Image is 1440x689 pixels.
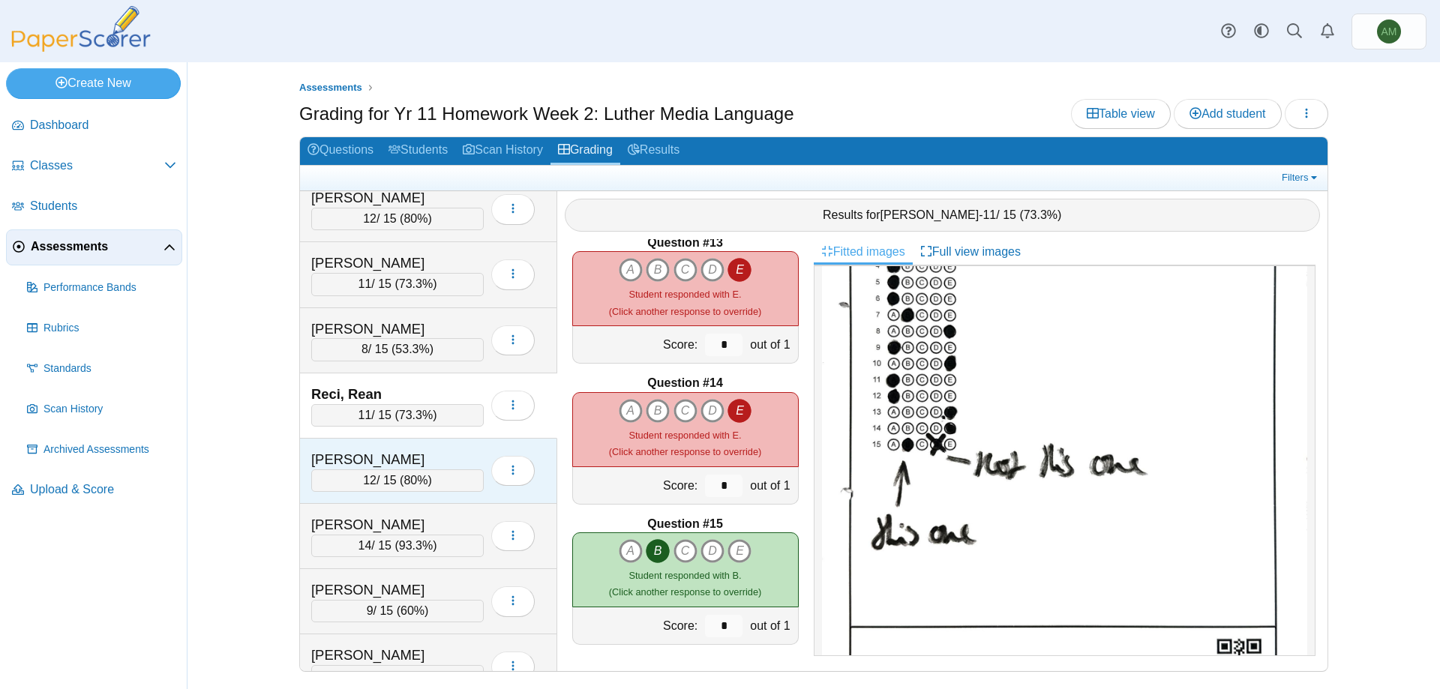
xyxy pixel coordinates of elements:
[913,239,1028,265] a: Full view images
[647,375,722,391] b: Question #14
[620,137,687,165] a: Results
[43,321,176,336] span: Rubrics
[30,117,176,133] span: Dashboard
[299,101,793,127] h1: Grading for Yr 11 Homework Week 2: Luther Media Language
[311,535,484,557] div: / 15 ( )
[311,469,484,492] div: / 15 ( )
[629,289,742,300] span: Student responded with E.
[311,208,484,230] div: / 15 ( )
[1087,107,1155,120] span: Table view
[311,450,461,469] div: [PERSON_NAME]
[311,385,461,404] div: Reci, Rean
[6,68,181,98] a: Create New
[565,199,1321,232] div: Results for - / 15 ( )
[311,600,484,622] div: / 15 ( )
[381,137,455,165] a: Students
[619,539,643,563] i: A
[609,289,761,316] small: (Click another response to override)
[43,280,176,295] span: Performance Bands
[6,108,182,144] a: Dashboard
[619,399,643,423] i: A
[395,343,429,355] span: 53.3%
[31,238,163,255] span: Assessments
[629,570,742,581] span: Student responded with B.
[399,277,433,290] span: 73.3%
[21,432,182,468] a: Archived Assessments
[358,539,372,552] span: 14
[21,351,182,387] a: Standards
[982,208,996,221] span: 11
[880,208,979,221] span: [PERSON_NAME]
[673,258,697,282] i: C
[1351,13,1426,49] a: Ashley Mercer
[43,361,176,376] span: Standards
[311,646,461,665] div: [PERSON_NAME]
[609,430,761,457] small: (Click another response to override)
[746,326,797,363] div: out of 1
[629,430,742,441] span: Student responded with E.
[646,539,670,563] i: B
[727,258,751,282] i: E
[6,148,182,184] a: Classes
[673,539,697,563] i: C
[1377,19,1401,43] span: Ashley Mercer
[30,157,164,174] span: Classes
[363,474,376,487] span: 12
[399,539,433,552] span: 93.3%
[746,607,797,644] div: out of 1
[358,277,372,290] span: 11
[1174,99,1281,129] a: Add student
[361,670,368,682] span: 7
[455,137,550,165] a: Scan History
[311,665,484,688] div: / 15 ( )
[1024,208,1057,221] span: 73.3%
[43,442,176,457] span: Archived Assessments
[550,137,620,165] a: Grading
[746,467,797,504] div: out of 1
[727,539,751,563] i: E
[399,409,433,421] span: 73.3%
[311,319,461,339] div: [PERSON_NAME]
[609,570,761,598] small: (Click another response to override)
[1381,26,1397,37] span: Ashley Mercer
[700,539,724,563] i: D
[311,515,461,535] div: [PERSON_NAME]
[727,399,751,423] i: E
[311,188,461,208] div: [PERSON_NAME]
[647,516,722,532] b: Question #15
[21,310,182,346] a: Rubrics
[619,258,643,282] i: A
[1071,99,1171,129] a: Table view
[311,253,461,273] div: [PERSON_NAME]
[295,79,366,97] a: Assessments
[1278,170,1324,185] a: Filters
[646,399,670,423] i: B
[299,82,362,93] span: Assessments
[1311,15,1344,48] a: Alerts
[6,472,182,508] a: Upload & Score
[673,399,697,423] i: C
[311,404,484,427] div: / 15 ( )
[1189,107,1265,120] span: Add student
[300,137,381,165] a: Questions
[646,258,670,282] i: B
[358,409,372,421] span: 11
[30,481,176,498] span: Upload & Score
[6,189,182,225] a: Students
[573,326,702,363] div: Score:
[400,604,424,617] span: 60%
[367,604,373,617] span: 9
[6,41,156,54] a: PaperScorer
[311,273,484,295] div: / 15 ( )
[573,467,702,504] div: Score:
[6,6,156,52] img: PaperScorer
[395,670,429,682] span: 46.7%
[647,235,722,251] b: Question #13
[700,258,724,282] i: D
[361,343,368,355] span: 8
[311,338,484,361] div: / 15 ( )
[403,474,427,487] span: 80%
[43,402,176,417] span: Scan History
[700,399,724,423] i: D
[814,239,913,265] a: Fitted images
